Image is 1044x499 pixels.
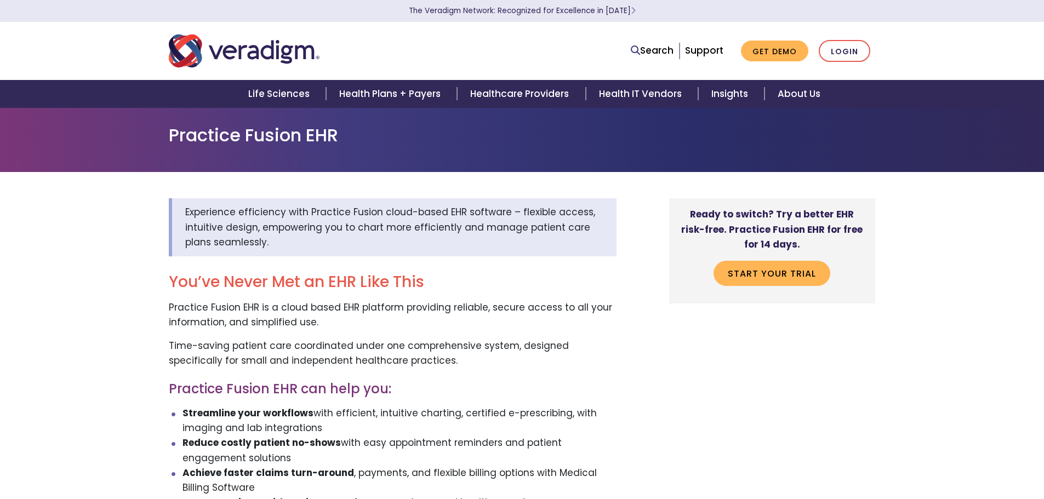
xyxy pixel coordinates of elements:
[182,406,313,420] strong: Streamline your workflows
[169,273,617,291] h2: You’ve Never Met an EHR Like This
[819,40,870,62] a: Login
[235,80,326,108] a: Life Sciences
[169,33,320,69] img: Veradigm logo
[685,44,723,57] a: Support
[182,466,354,479] strong: Achieve faster claims turn-around
[182,436,341,449] strong: Reduce costly patient no-shows
[631,43,674,58] a: Search
[409,5,636,16] a: The Veradigm Network: Recognized for Excellence in [DATE]Learn More
[169,339,617,368] p: Time-saving patient care coordinated under one comprehensive system, designed specifically for sm...
[182,466,617,495] li: , payments, and flexible billing options with Medical Billing Software
[741,41,808,62] a: Get Demo
[185,205,595,248] span: Experience efficiency with Practice Fusion cloud-based EHR software – flexible access, intuitive ...
[631,5,636,16] span: Learn More
[182,435,617,465] li: with easy appointment reminders and patient engagement solutions
[457,80,585,108] a: Healthcare Providers
[182,406,617,435] li: with efficient, intuitive charting, certified e-prescribing, with imaging and lab integrations
[698,80,765,108] a: Insights
[765,80,834,108] a: About Us
[714,261,830,286] a: Start your trial
[169,381,617,397] h3: Practice Fusion EHR can help you:
[169,300,617,330] p: Practice Fusion EHR is a cloud based EHR platform providing reliable, secure access to all your i...
[681,208,863,250] strong: Ready to switch? Try a better EHR risk-free. Practice Fusion EHR for free for 14 days.
[326,80,457,108] a: Health Plans + Payers
[169,125,876,146] h1: Practice Fusion EHR
[586,80,698,108] a: Health IT Vendors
